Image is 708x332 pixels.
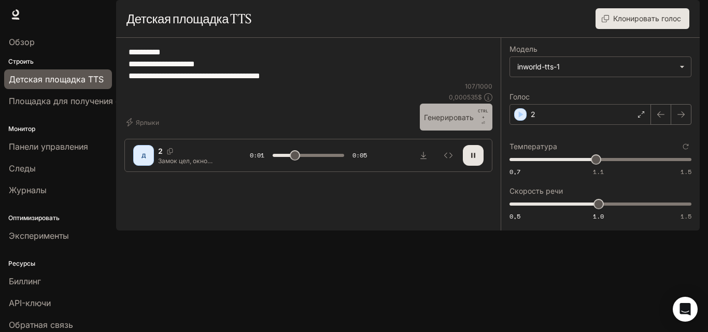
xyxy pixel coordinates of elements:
font: Детская площадка TTS [126,11,251,26]
font: Температура [509,142,557,151]
button: Осмотреть [438,145,459,166]
font: 2 [158,147,163,155]
button: Ярлыки [124,114,163,131]
font: 107 [465,82,475,90]
font: 0,5 [509,212,520,221]
font: ⏎ [482,121,485,125]
font: 1.5 [681,212,691,221]
font: 1.1 [593,167,604,176]
font: Клонировать голос [613,14,681,23]
font: 1000 [477,82,492,90]
font: Модель [509,45,537,53]
font: / [475,82,477,90]
div: inworld-tts-1 [510,57,691,77]
font: Д [141,152,146,158]
font: 2 [531,110,535,119]
font: $ [478,93,482,101]
button: Скачать аудио [413,145,434,166]
button: ГенерироватьCTRL +⏎ [420,104,492,131]
font: Ярлыки [136,119,159,126]
button: Клонировать голос [596,8,689,29]
font: 1.0 [593,212,604,221]
button: Копировать голосовой идентификатор [163,148,177,154]
font: Скорость речи [509,186,563,195]
font: 0:05 [352,151,367,160]
font: Генерировать [424,113,474,122]
font: 0:01 [250,151,264,160]
font: 0,000535 [449,93,478,101]
div: Открытый Интерком Мессенджер [673,297,698,322]
font: inworld-tts-1 [517,62,560,71]
font: 0,7 [509,167,520,176]
font: Замок цел, окно изнутри закрыто, на камерах — никто не входил и не выходил. [158,157,223,191]
font: 1.5 [681,167,691,176]
button: Сбросить к настройкам по умолчанию [680,141,691,152]
font: CTRL + [478,108,488,120]
font: Голос [509,92,530,101]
